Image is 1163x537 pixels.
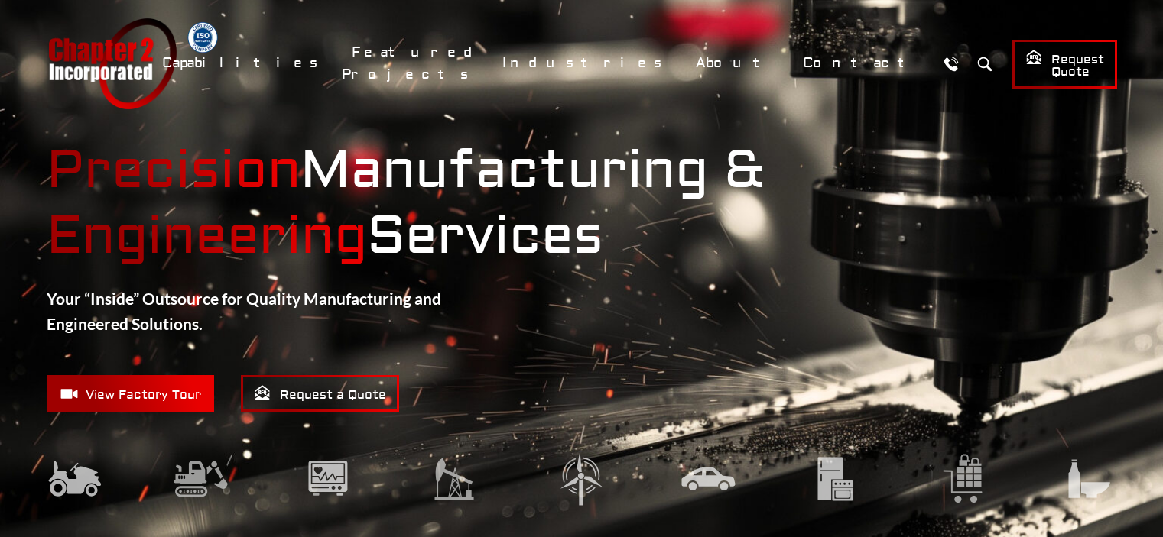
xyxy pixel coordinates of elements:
[47,375,214,412] a: View Factory Tour
[47,18,177,109] a: Chapter 2 Incorporated
[47,138,1117,270] strong: Manufacturing & Services
[937,50,966,78] a: Call Us
[1025,49,1104,80] span: Request Quote
[686,47,785,79] a: About
[60,384,201,403] span: View Factory Tour
[971,50,999,78] button: Search
[47,138,300,203] mark: Precision
[152,47,334,79] a: Capabilities
[342,36,485,91] a: Featured Projects
[1012,40,1117,89] a: Request Quote
[793,47,930,79] a: Contact
[47,204,367,269] mark: Engineering
[492,47,678,79] a: Industries
[241,375,399,412] a: Request a Quote
[254,384,386,403] span: Request a Quote
[47,289,441,334] strong: Your “Inside” Outsource for Quality Manufacturing and Engineered Solutions.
